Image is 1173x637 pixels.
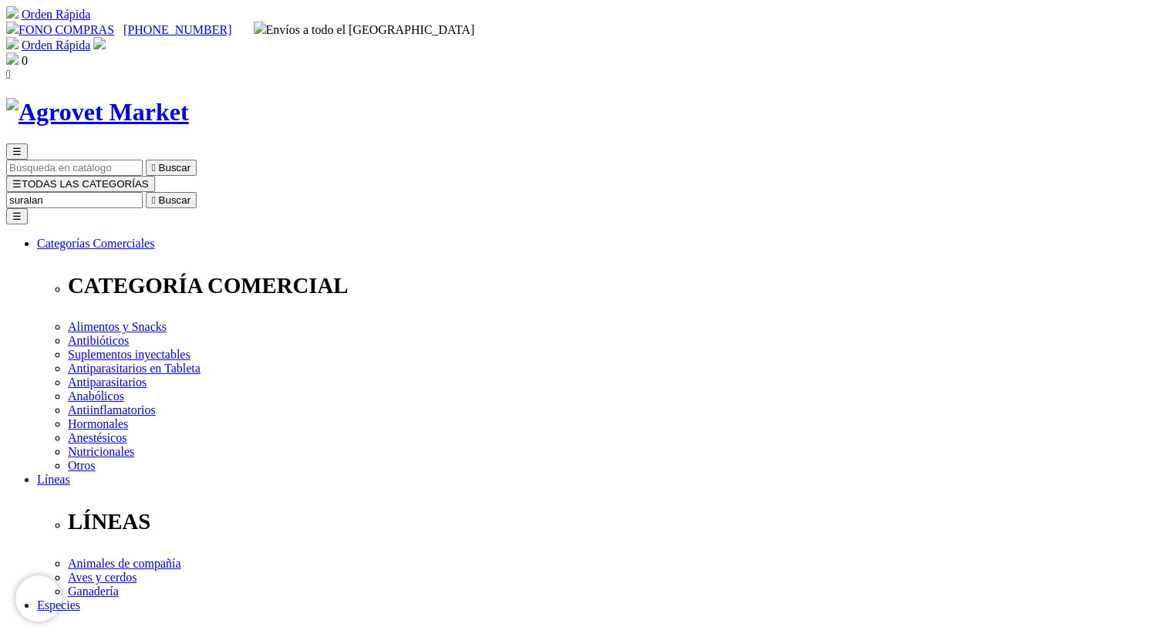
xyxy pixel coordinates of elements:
a: Antibióticos [68,334,129,347]
input: Buscar [6,160,143,176]
a: Orden Rápida [22,8,90,21]
button: ☰ [6,208,28,224]
a: Acceda a su cuenta de cliente [93,39,106,52]
a: Categorías Comerciales [37,237,154,250]
span: Envíos a todo el [GEOGRAPHIC_DATA] [254,23,475,36]
a: Orden Rápida [22,39,90,52]
input: Buscar [6,192,143,208]
i:  [152,194,156,206]
a: Antiparasitarios [68,376,147,389]
a: Líneas [37,473,70,486]
span: Buscar [159,162,190,174]
span: 0 [22,54,28,67]
a: Ganadería [68,585,119,598]
img: phone.svg [6,22,19,34]
a: FONO COMPRAS [6,23,114,36]
a: Suplementos inyectables [68,348,190,361]
span: Buscar [159,194,190,206]
img: shopping-cart.svg [6,37,19,49]
a: [PHONE_NUMBER] [123,23,231,36]
span: ☰ [12,146,22,157]
a: Aves y cerdos [68,571,137,584]
a: Antiparasitarios en Tableta [68,362,201,375]
img: shopping-bag.svg [6,52,19,65]
p: LÍNEAS [68,509,1167,534]
a: Especies [37,598,80,612]
a: Anabólicos [68,389,124,403]
img: Agrovet Market [6,98,189,126]
p: CATEGORÍA COMERCIAL [68,273,1167,298]
i:  [152,162,156,174]
button: ☰ [6,143,28,160]
img: delivery-truck.svg [254,22,266,34]
span: ☰ [12,178,22,190]
img: shopping-cart.svg [6,6,19,19]
button:  Buscar [146,192,197,208]
button:  Buscar [146,160,197,176]
a: Nutricionales [68,445,134,458]
a: Alimentos y Snacks [68,320,167,333]
button: ☰TODAS LAS CATEGORÍAS [6,176,155,192]
img: user.svg [93,37,106,49]
a: Animales de compañía [68,557,181,570]
a: Otros [68,459,96,472]
a: Anestésicos [68,431,126,444]
iframe: Brevo live chat [15,575,62,622]
a: Hormonales [68,417,128,430]
i:  [6,68,11,81]
a: Antiinflamatorios [68,403,156,416]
